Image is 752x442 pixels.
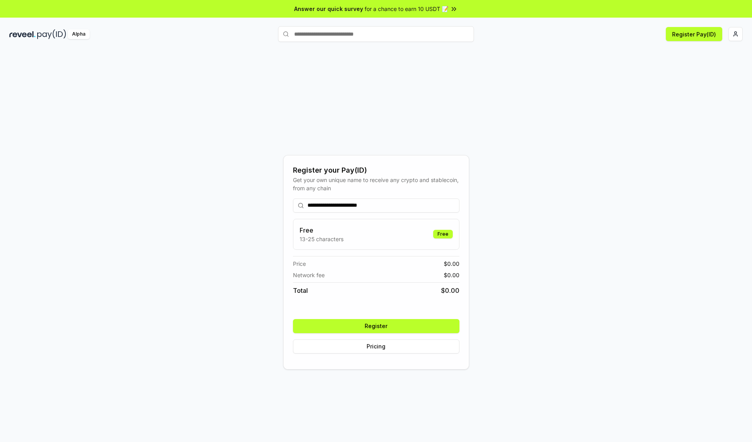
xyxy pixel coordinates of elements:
[444,271,459,279] span: $ 0.00
[300,226,343,235] h3: Free
[441,286,459,295] span: $ 0.00
[9,29,36,39] img: reveel_dark
[433,230,453,238] div: Free
[293,260,306,268] span: Price
[37,29,66,39] img: pay_id
[293,176,459,192] div: Get your own unique name to receive any crypto and stablecoin, from any chain
[68,29,90,39] div: Alpha
[293,339,459,354] button: Pricing
[300,235,343,243] p: 13-25 characters
[293,286,308,295] span: Total
[365,5,448,13] span: for a chance to earn 10 USDT 📝
[294,5,363,13] span: Answer our quick survey
[444,260,459,268] span: $ 0.00
[293,271,325,279] span: Network fee
[293,165,459,176] div: Register your Pay(ID)
[666,27,722,41] button: Register Pay(ID)
[293,319,459,333] button: Register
